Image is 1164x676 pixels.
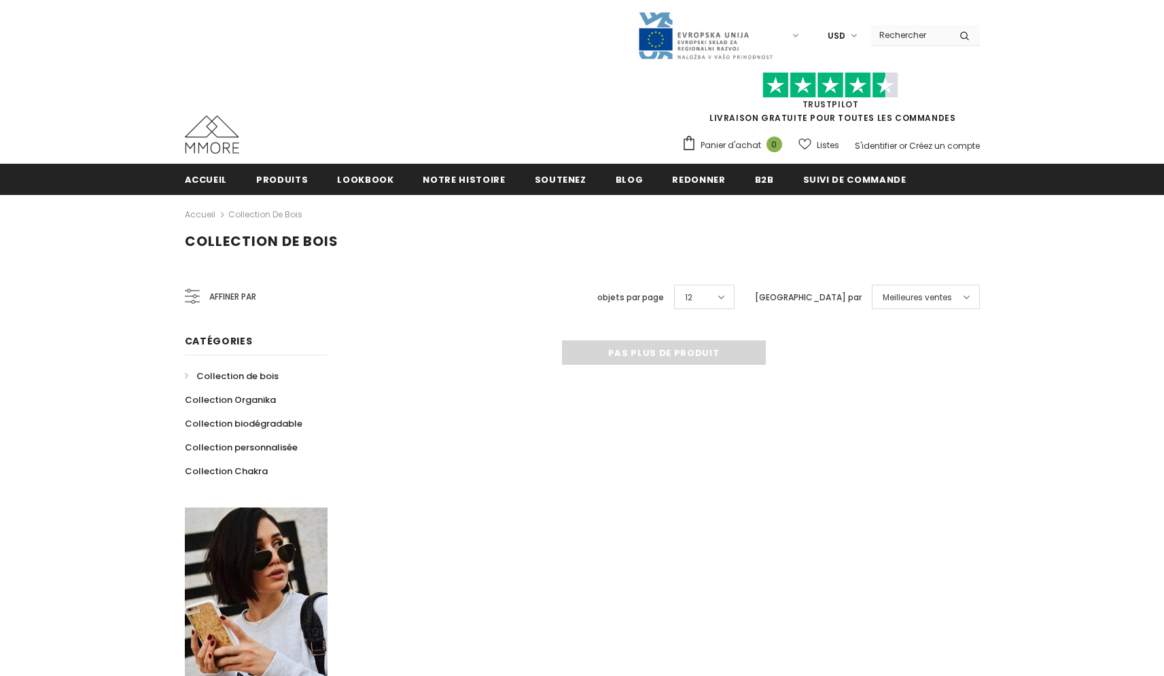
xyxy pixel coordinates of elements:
[185,164,228,194] a: Accueil
[185,417,302,430] span: Collection biodégradable
[817,139,839,152] span: Listes
[855,140,897,152] a: S'identifier
[185,441,298,454] span: Collection personnalisée
[701,139,761,152] span: Panier d'achat
[672,173,725,186] span: Redonner
[685,291,692,304] span: 12
[423,173,505,186] span: Notre histoire
[883,291,952,304] span: Meilleures ventes
[185,334,253,348] span: Catégories
[535,164,586,194] a: soutenez
[185,393,276,406] span: Collection Organika
[766,137,782,152] span: 0
[899,140,907,152] span: or
[196,370,279,383] span: Collection de bois
[185,364,279,388] a: Collection de bois
[762,72,898,99] img: Faites confiance aux étoiles pilotes
[337,173,393,186] span: Lookbook
[256,164,308,194] a: Produits
[185,435,298,459] a: Collection personnalisée
[637,11,773,60] img: Javni Razpis
[755,173,774,186] span: B2B
[803,173,906,186] span: Suivi de commande
[185,115,239,154] img: Cas MMORE
[597,291,664,304] label: objets par page
[185,207,215,223] a: Accueil
[828,29,845,43] span: USD
[755,291,862,304] label: [GEOGRAPHIC_DATA] par
[637,29,773,41] a: Javni Razpis
[185,232,338,251] span: Collection de bois
[185,412,302,435] a: Collection biodégradable
[337,164,393,194] a: Lookbook
[185,388,276,412] a: Collection Organika
[803,99,859,110] a: TrustPilot
[672,164,725,194] a: Redonner
[535,173,586,186] span: soutenez
[909,140,980,152] a: Créez un compte
[616,173,643,186] span: Blog
[423,164,505,194] a: Notre histoire
[209,289,256,304] span: Affiner par
[871,25,949,45] input: Search Site
[682,135,789,156] a: Panier d'achat 0
[682,78,980,124] span: LIVRAISON GRATUITE POUR TOUTES LES COMMANDES
[755,164,774,194] a: B2B
[228,209,302,220] a: Collection de bois
[616,164,643,194] a: Blog
[185,459,268,483] a: Collection Chakra
[185,173,228,186] span: Accueil
[803,164,906,194] a: Suivi de commande
[185,465,268,478] span: Collection Chakra
[798,133,839,157] a: Listes
[256,173,308,186] span: Produits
